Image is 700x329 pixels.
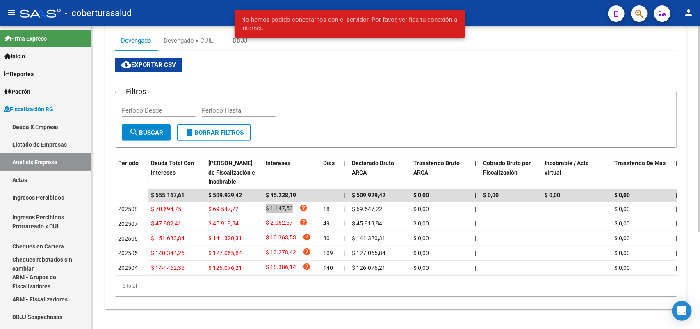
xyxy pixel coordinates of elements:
[121,61,176,69] span: Exportar CSV
[344,220,345,227] span: |
[4,87,30,96] span: Padrón
[352,160,394,176] span: Declarado Bruto ARCA
[303,248,311,256] i: help
[606,220,607,227] span: |
[115,154,148,189] datatable-header-cell: Período
[472,154,480,191] datatable-header-cell: |
[151,250,185,256] span: $ 140.344,26
[208,192,242,198] span: $ 509.929,42
[349,154,410,191] datatable-header-cell: Declarado Bruto ARCA
[352,250,385,256] span: $ 127.065,84
[208,235,242,242] span: $ 141.320,31
[344,235,345,242] span: |
[266,262,296,274] span: $ 18.386,14
[323,206,330,212] span: 18
[151,192,185,198] span: $ 555.167,61
[676,265,677,271] span: |
[614,250,630,256] span: $ 0,00
[122,86,150,97] h3: Filtros
[65,4,132,22] span: - coberturasalud
[611,154,673,191] datatable-header-cell: Transferido De Más
[208,250,242,256] span: $ 127.065,84
[323,250,333,256] span: 109
[208,206,239,212] span: $ 69.547,22
[344,265,345,271] span: |
[475,192,477,198] span: |
[352,220,382,227] span: $ 45.919,84
[614,220,630,227] span: $ 0,00
[410,154,472,191] datatable-header-cell: Transferido Bruto ARCA
[413,220,429,227] span: $ 0,00
[475,160,477,166] span: |
[614,206,630,212] span: $ 0,00
[164,36,213,45] div: Devengado x CUIL
[413,192,429,198] span: $ 0,00
[118,160,139,166] span: Período
[115,276,677,296] div: 5 total
[413,160,460,176] span: Transferido Bruto ARCA
[614,160,666,166] span: Transferido De Más
[475,250,476,256] span: |
[606,192,608,198] span: |
[4,34,47,43] span: Firma Express
[303,233,311,241] i: help
[483,192,499,198] span: $ 0,00
[413,250,429,256] span: $ 0,00
[118,206,138,212] span: 202508
[266,204,293,215] span: $ 1.147,53
[344,192,345,198] span: |
[205,154,262,191] datatable-header-cell: Deuda Bruta Neto de Fiscalización e Incobrable
[185,127,194,137] mat-icon: delete
[4,105,53,114] span: Fiscalización RG
[413,265,429,271] span: $ 0,00
[344,206,345,212] span: |
[475,265,476,271] span: |
[118,221,138,227] span: 202507
[323,235,330,242] span: 80
[676,192,677,198] span: |
[266,218,293,229] span: $ 2.062,57
[151,220,181,227] span: $ 47.982,41
[606,235,607,242] span: |
[352,192,385,198] span: $ 509.929,42
[121,60,131,69] mat-icon: cloud_download
[208,265,242,271] span: $ 126.076,21
[299,218,308,226] i: help
[148,154,205,191] datatable-header-cell: Deuda Total Con Intereses
[121,36,151,45] div: Devengado
[606,250,607,256] span: |
[614,192,630,198] span: $ 0,00
[129,127,139,137] mat-icon: search
[545,160,589,176] span: Incobrable / Acta virtual
[151,265,185,271] span: $ 144.462,35
[323,220,330,227] span: 49
[352,206,382,212] span: $ 69.547,22
[151,160,194,176] span: Deuda Total Con Intereses
[614,235,630,242] span: $ 0,00
[266,160,290,166] span: Intereses
[118,265,138,271] span: 202504
[177,124,251,141] button: Borrar Filtros
[241,16,459,32] span: No hemos podido conectarnos con el servidor. Por favor, verifica tu conexión a Internet.
[483,160,531,176] span: Cobrado Bruto por Fiscalización
[266,233,296,244] span: $ 10.363,53
[541,154,603,191] datatable-header-cell: Incobrable / Acta virtual
[185,129,244,136] span: Borrar Filtros
[676,206,677,212] span: |
[480,154,541,191] datatable-header-cell: Cobrado Bruto por Fiscalización
[323,265,333,271] span: 140
[344,250,345,256] span: |
[603,154,611,191] datatable-header-cell: |
[340,154,349,191] datatable-header-cell: |
[262,154,320,191] datatable-header-cell: Intereses
[115,58,182,72] button: Exportar CSV
[673,154,681,191] datatable-header-cell: |
[672,301,692,321] div: Open Intercom Messenger
[676,160,677,166] span: |
[7,8,16,18] mat-icon: menu
[413,206,429,212] span: $ 0,00
[352,235,385,242] span: $ 141.320,31
[676,220,677,227] span: |
[320,154,340,191] datatable-header-cell: Dias
[606,265,607,271] span: |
